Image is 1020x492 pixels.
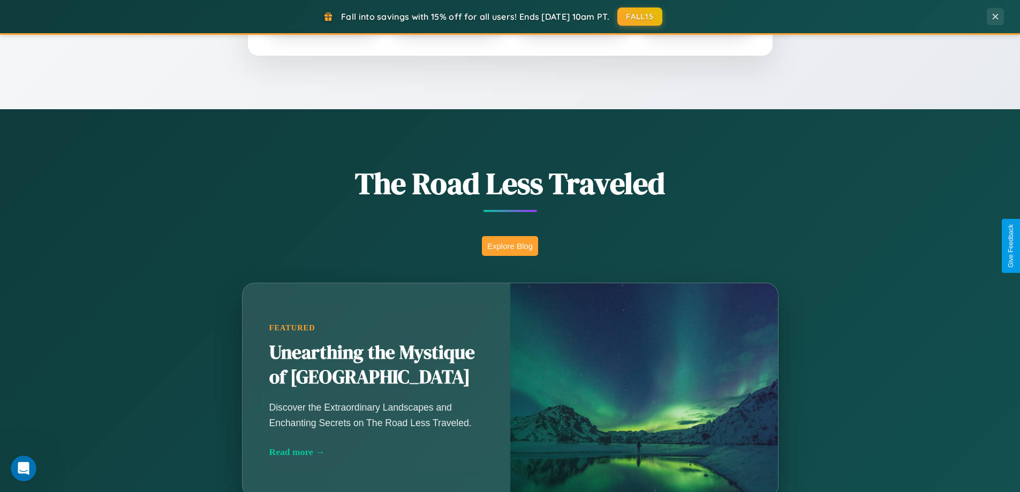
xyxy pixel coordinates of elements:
iframe: Intercom live chat [11,456,36,481]
button: FALL15 [617,7,662,26]
span: Fall into savings with 15% off for all users! Ends [DATE] 10am PT. [341,11,609,22]
div: Give Feedback [1007,224,1015,268]
h1: The Road Less Traveled [189,163,832,204]
div: Read more → [269,446,483,458]
h2: Unearthing the Mystique of [GEOGRAPHIC_DATA] [269,340,483,390]
div: Featured [269,323,483,332]
button: Explore Blog [482,236,538,256]
p: Discover the Extraordinary Landscapes and Enchanting Secrets on The Road Less Traveled. [269,400,483,430]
